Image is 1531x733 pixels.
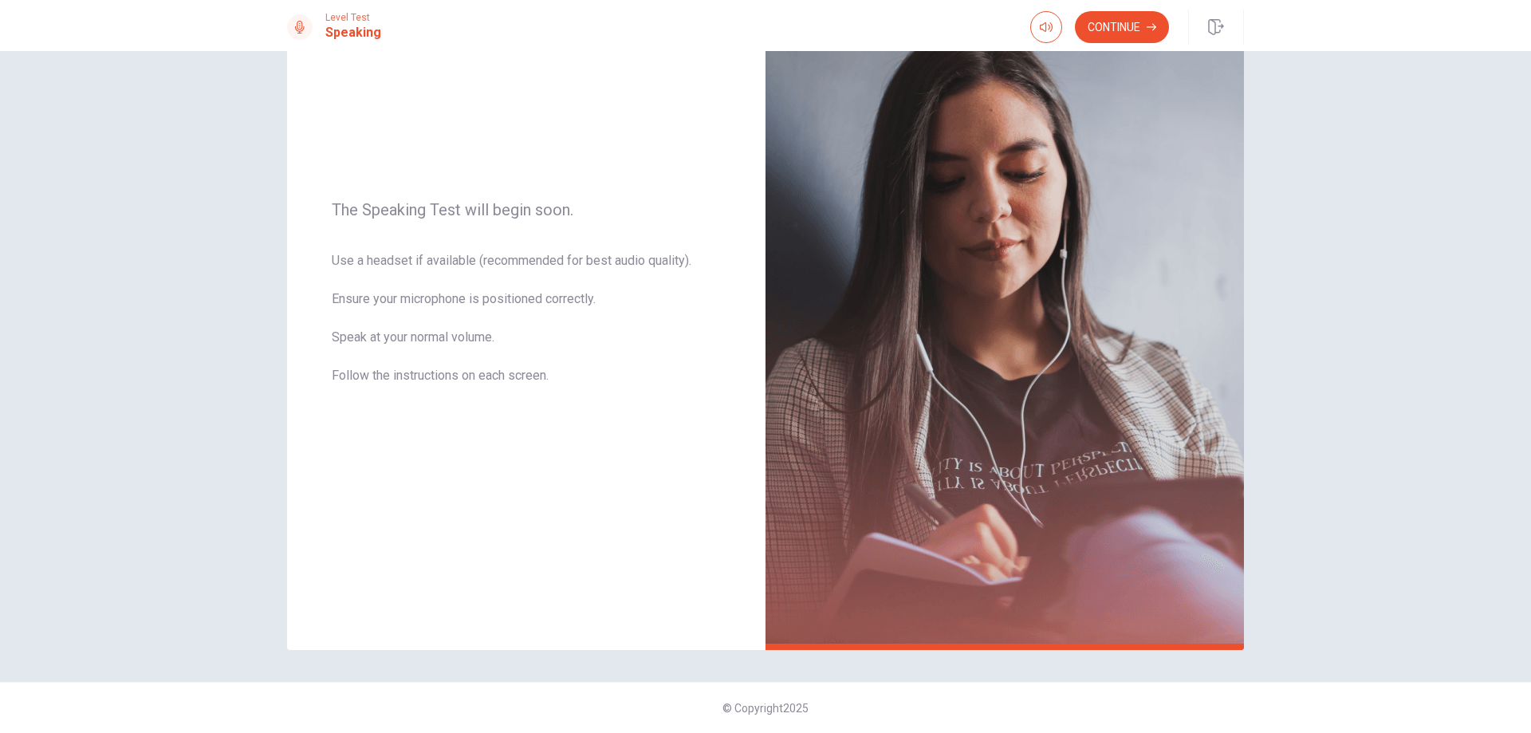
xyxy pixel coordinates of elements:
span: Level Test [325,12,381,23]
span: © Copyright 2025 [722,702,809,715]
h1: Speaking [325,23,381,42]
button: Continue [1075,11,1169,43]
span: The Speaking Test will begin soon. [332,200,721,219]
span: Use a headset if available (recommended for best audio quality). Ensure your microphone is positi... [332,251,721,404]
